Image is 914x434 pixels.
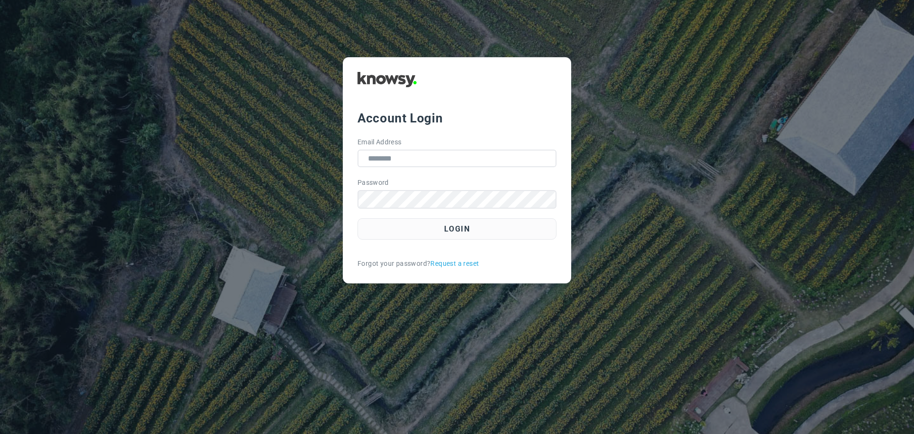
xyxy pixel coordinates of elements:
[358,259,556,269] div: Forgot your password?
[430,259,479,269] a: Request a reset
[358,218,556,240] button: Login
[358,178,389,188] label: Password
[358,110,556,127] div: Account Login
[358,137,402,147] label: Email Address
